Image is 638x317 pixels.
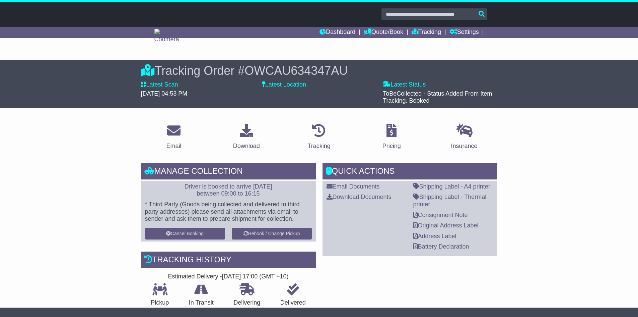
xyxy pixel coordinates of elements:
p: Driver is booked to arrive [DATE] between 09:00 to 16:15 [145,183,312,198]
a: Address Label [413,233,456,240]
button: Cancel Booking [145,228,225,240]
div: Download [233,142,260,151]
a: Quote/Book [364,27,403,38]
div: Tracking Order # [141,63,497,78]
a: Shipping Label - A4 printer [413,183,490,190]
a: Download [229,121,264,153]
p: Pickup [141,299,179,307]
span: ToBeCollected - Status Added From Item Tracking. Booked [383,90,492,104]
div: [DATE] 17:00 (GMT +10) [222,273,289,280]
label: Latest Status [383,81,426,89]
span: OWCAU634347AU [244,64,348,77]
a: Shipping Label - Thermal printer [413,194,487,208]
a: Pricing [378,121,405,153]
div: Manage collection [141,163,316,181]
div: Email [166,142,181,151]
p: In Transit [179,299,224,307]
a: Tracking [303,121,335,153]
a: Battery Declaration [413,243,469,250]
div: Tracking history [141,252,316,270]
label: Latest Scan [141,81,178,89]
div: Tracking [307,142,330,151]
label: Latest Location [262,81,306,89]
a: Original Address Label [413,222,479,229]
a: Tracking [412,27,441,38]
div: Pricing [382,142,401,151]
a: Email Documents [327,183,380,190]
p: Delivering [224,299,271,307]
a: Settings [449,27,479,38]
p: * Third Party (Goods being collected and delivered to third party addresses) please send all atta... [145,201,312,223]
a: Email [162,121,186,153]
a: Consignment Note [413,212,468,218]
a: Insurance [447,121,482,153]
div: Insurance [451,142,478,151]
p: Delivered [270,299,316,307]
a: Download Documents [327,194,392,200]
button: Rebook / Change Pickup [232,228,312,240]
a: Dashboard [320,27,355,38]
div: Quick Actions [323,163,497,181]
div: Estimated Delivery - [141,273,316,280]
span: [DATE] 04:53 PM [141,90,188,97]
